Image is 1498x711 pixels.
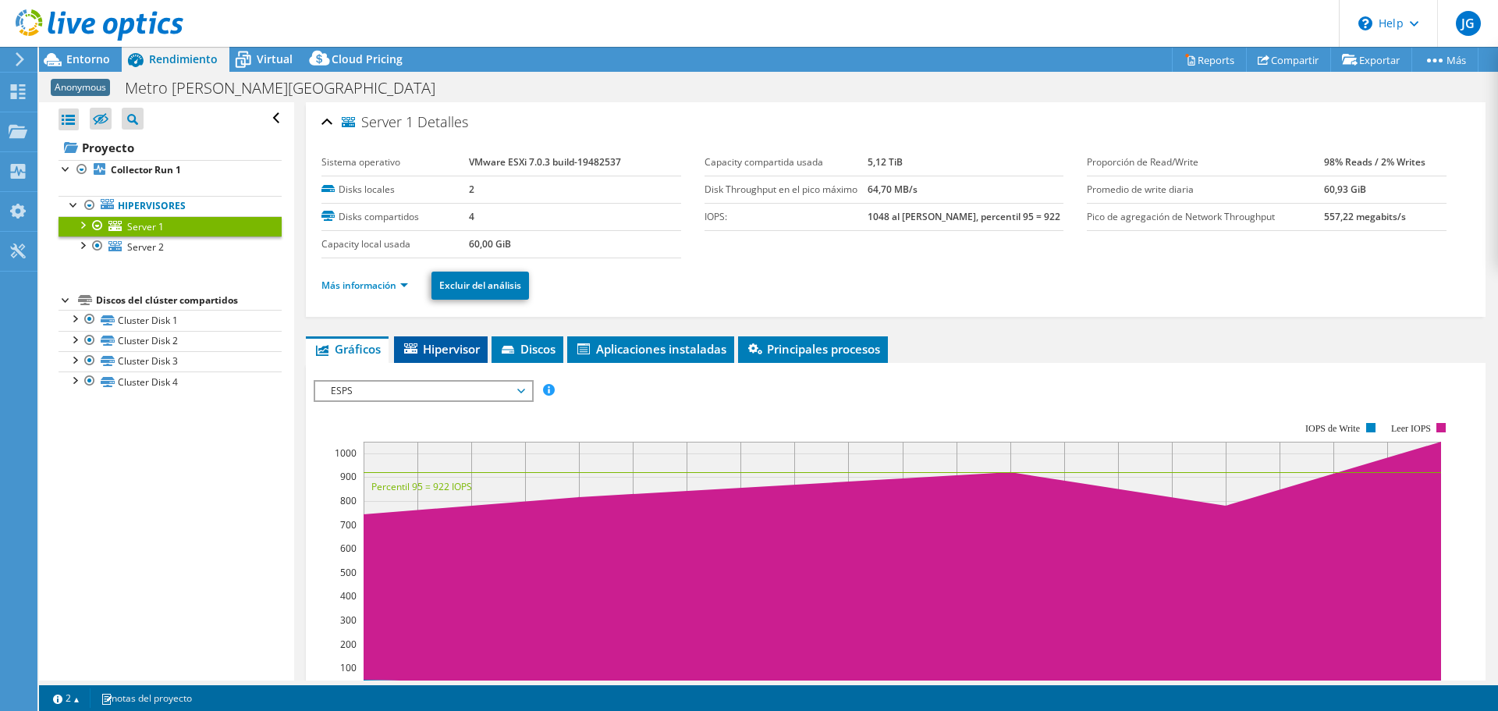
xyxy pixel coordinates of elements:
a: Cluster Disk 4 [59,371,282,392]
a: Server 1 [59,216,282,236]
svg: \n [1358,16,1372,30]
span: Hipervisor [402,341,480,357]
text: 1000 [335,446,357,460]
text: 400 [340,589,357,603]
a: Reports [1172,48,1247,72]
h1: Metro [PERSON_NAME][GEOGRAPHIC_DATA] [118,80,460,97]
a: 2 [42,688,91,708]
b: 1048 al [PERSON_NAME], percentil 95 = 922 [868,210,1060,223]
span: Rendimiento [149,52,218,66]
a: Más información [321,279,408,292]
text: Percentil 95 = 922 IOPS [371,480,472,493]
a: Server 2 [59,236,282,257]
b: 4 [469,210,474,223]
a: Cluster Disk 3 [59,351,282,371]
span: Anonymous [51,79,110,96]
text: Leer IOPS [1391,423,1431,434]
label: Sistema operativo [321,155,468,170]
span: Gráficos [314,341,381,357]
b: 64,70 MB/s [868,183,918,196]
text: 100 [340,661,357,674]
label: Disks locales [321,182,468,197]
span: Aplicaciones instaladas [575,341,726,357]
b: 60,00 GiB [469,237,511,251]
b: VMware ESXi 7.0.3 build-19482537 [469,155,621,169]
span: Cloud Pricing [332,52,403,66]
span: Server 1 [127,220,164,233]
a: Cluster Disk 2 [59,331,282,351]
text: 600 [340,542,357,555]
text: 300 [340,613,357,627]
span: JG [1456,11,1481,36]
span: Server 1 [342,115,414,130]
a: Cluster Disk 1 [59,310,282,330]
text: 200 [340,638,357,651]
label: Pico de agregación de Network Throughput [1087,209,1323,225]
label: Disk Throughput en el pico máximo [705,182,868,197]
span: ESPS [323,382,524,400]
div: Discos del clúster compartidos [96,291,282,310]
a: notas del proyecto [90,688,203,708]
b: 2 [469,183,474,196]
a: Compartir [1246,48,1331,72]
b: 60,93 GiB [1324,183,1366,196]
span: Principales procesos [746,341,880,357]
label: Proporción de Read/Write [1087,155,1323,170]
b: Collector Run 1 [111,163,181,176]
span: Virtual [257,52,293,66]
a: Más [1411,48,1478,72]
label: Promedio de write diaria [1087,182,1323,197]
b: 557,22 megabits/s [1324,210,1406,223]
text: 700 [340,518,357,531]
span: Entorno [66,52,110,66]
label: Capacity local usada [321,236,468,252]
label: Capacity compartida usada [705,155,868,170]
text: 900 [340,470,357,483]
a: Exportar [1330,48,1412,72]
a: Excluir del análisis [431,272,529,300]
a: Hipervisores [59,196,282,216]
span: Detalles [417,112,468,131]
label: Disks compartidos [321,209,468,225]
label: IOPS: [705,209,868,225]
a: Collector Run 1 [59,160,282,180]
text: IOPS de Write [1305,423,1360,434]
text: 500 [340,566,357,579]
a: Proyecto [59,135,282,160]
b: 98% Reads / 2% Writes [1324,155,1425,169]
span: Discos [499,341,556,357]
span: Server 2 [127,240,164,254]
b: 5,12 TiB [868,155,903,169]
text: 800 [340,494,357,507]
